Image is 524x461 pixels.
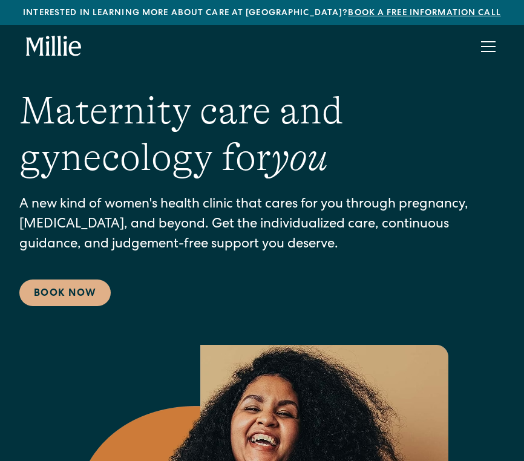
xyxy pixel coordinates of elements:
a: Book Now [19,280,111,306]
em: you [271,136,328,179]
a: home [26,36,82,57]
p: A new kind of women's health clinic that cares for you through pregnancy, [MEDICAL_DATA], and bey... [19,195,505,255]
div: Interested in learning more about care at [GEOGRAPHIC_DATA]? [19,7,505,20]
a: Book a free information call [348,9,500,18]
div: menu [474,32,498,61]
h1: Maternity care and gynecology for [19,88,505,181]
